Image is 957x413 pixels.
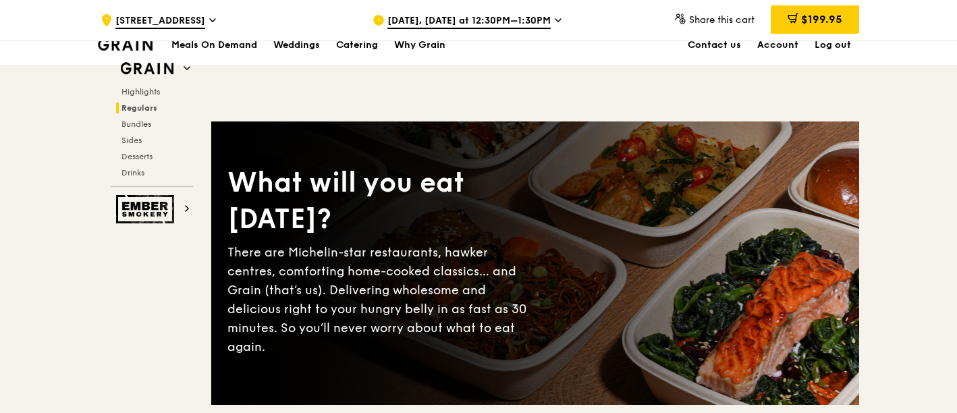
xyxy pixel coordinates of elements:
a: Weddings [265,25,328,65]
a: Catering [328,25,386,65]
img: Grain web logo [116,57,178,81]
a: Why Grain [386,25,454,65]
span: Highlights [121,87,160,97]
span: Sides [121,136,142,145]
span: [DATE], [DATE] at 12:30PM–1:30PM [387,14,551,29]
span: [STREET_ADDRESS] [115,14,205,29]
span: Bundles [121,119,151,129]
span: Desserts [121,152,153,161]
div: There are Michelin-star restaurants, hawker centres, comforting home-cooked classics… and Grain (... [227,243,535,356]
div: Weddings [273,25,320,65]
a: Account [749,25,806,65]
div: Why Grain [394,25,445,65]
img: Ember Smokery web logo [116,195,178,223]
span: Share this cart [689,14,755,26]
h1: Meals On Demand [171,38,257,52]
div: What will you eat [DATE]? [227,165,535,238]
span: $199.95 [801,13,842,26]
div: Catering [336,25,378,65]
a: Contact us [680,25,749,65]
a: Log out [806,25,859,65]
span: Drinks [121,168,144,177]
span: Regulars [121,103,157,113]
